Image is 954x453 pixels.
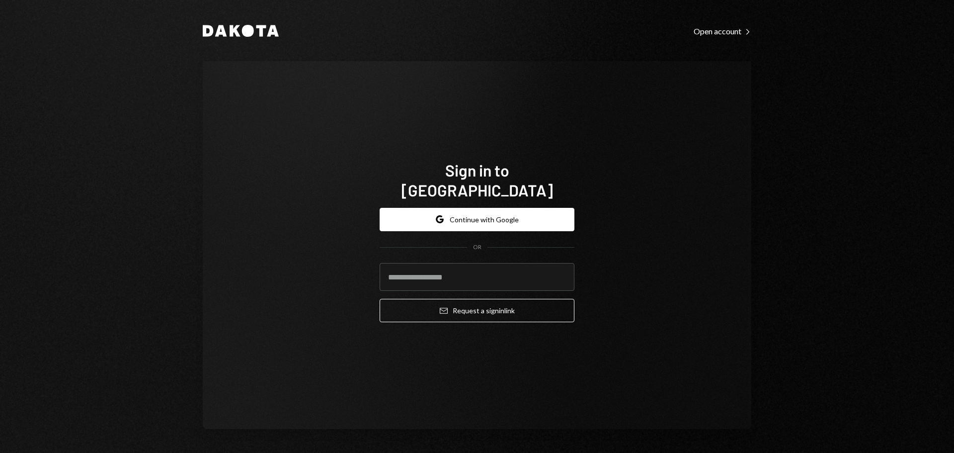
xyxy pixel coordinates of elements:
[380,299,574,322] button: Request a signinlink
[694,26,751,36] div: Open account
[473,243,481,252] div: OR
[380,160,574,200] h1: Sign in to [GEOGRAPHIC_DATA]
[694,25,751,36] a: Open account
[380,208,574,231] button: Continue with Google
